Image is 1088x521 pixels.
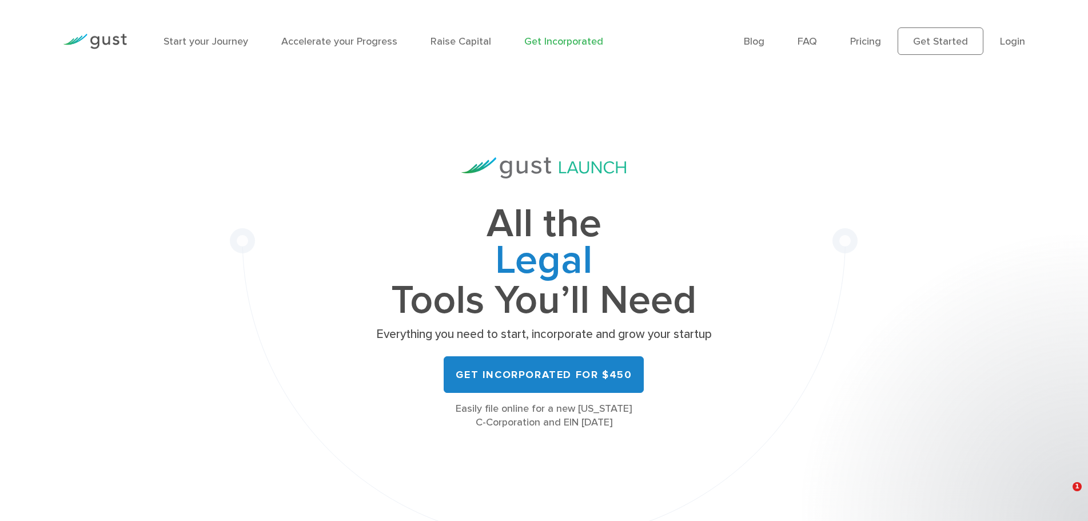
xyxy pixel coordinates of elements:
[898,27,983,55] a: Get Started
[744,35,764,47] a: Blog
[524,35,603,47] a: Get Incorporated
[444,356,644,393] a: Get Incorporated for $450
[372,402,715,429] div: Easily file online for a new [US_STATE] C-Corporation and EIN [DATE]
[1073,482,1082,491] span: 1
[63,34,127,49] img: Gust Logo
[372,242,715,283] span: Legal
[1000,35,1025,47] a: Login
[1049,482,1077,510] iframe: Intercom live chat
[164,35,248,47] a: Start your Journey
[281,35,397,47] a: Accelerate your Progress
[461,157,626,178] img: Gust Launch Logo
[798,35,817,47] a: FAQ
[372,327,715,343] p: Everything you need to start, incorporate and grow your startup
[372,206,715,319] h1: All the Tools You’ll Need
[431,35,491,47] a: Raise Capital
[850,35,881,47] a: Pricing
